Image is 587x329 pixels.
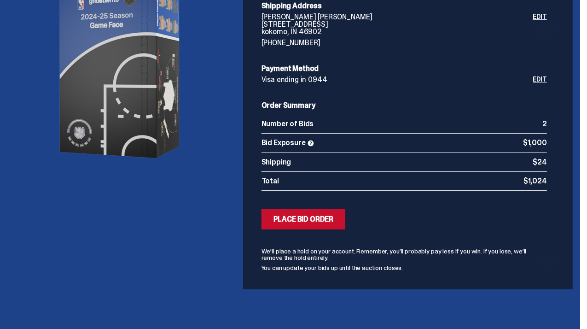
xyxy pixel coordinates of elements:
[523,139,547,147] p: $1,000
[262,102,547,109] h6: Order Summary
[533,76,547,83] a: Edit
[262,13,533,21] p: [PERSON_NAME] [PERSON_NAME]
[262,209,346,229] button: Place Bid Order
[273,216,334,223] div: Place Bid Order
[262,28,533,35] p: kokomo, IN 46902
[262,21,533,28] p: [STREET_ADDRESS]
[523,177,547,185] p: $1,024
[262,177,523,185] p: Total
[262,65,547,72] h6: Payment Method
[262,39,533,47] p: [PHONE_NUMBER]
[533,159,547,166] p: $24
[262,264,547,271] p: You can update your bids up until the auction closes.
[262,139,523,147] p: Bid Exposure
[262,76,533,83] p: Visa ending in 0944
[262,248,547,261] p: We’ll place a hold on your account. Remember, you’ll probably pay less if you win. If you lose, w...
[533,13,547,47] a: Edit
[542,120,547,128] p: 2
[262,120,542,128] p: Number of Bids
[262,2,547,10] h6: Shipping Address
[262,159,533,166] p: Shipping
